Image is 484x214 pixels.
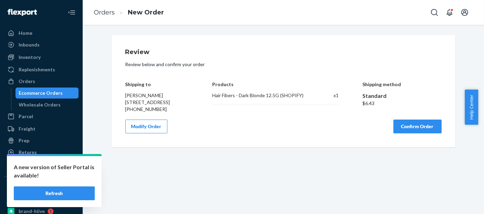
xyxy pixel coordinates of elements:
[393,120,442,133] button: Confirm Order
[19,30,32,37] div: Home
[458,6,472,19] button: Open account menu
[212,92,312,99] div: Hair Fibers - Dark Blonde 12.5G (SHOPIFY)
[362,100,442,107] div: $6.43
[4,28,79,39] a: Home
[319,92,339,99] div: x 1
[4,147,79,158] a: Returns
[14,186,95,200] button: Refresh
[19,78,35,85] div: Orders
[465,90,478,125] button: Help Center
[4,159,79,170] a: Reporting
[94,9,115,16] a: Orders
[125,49,442,56] h1: Review
[4,39,79,50] a: Inbounds
[19,113,33,120] div: Parcel
[428,6,441,19] button: Open Search Box
[19,54,41,61] div: Inventory
[125,106,189,113] div: [PHONE_NUMBER]
[4,64,79,75] a: Replenishments
[19,137,29,144] div: Prep
[4,135,79,146] a: Prep
[128,9,164,16] a: New Order
[19,101,61,108] div: Wholesale Orders
[19,125,35,132] div: Freight
[125,61,442,68] p: Review below and confirm your order
[212,82,339,87] h4: Products
[14,163,95,180] p: A new version of Seller Portal is available!
[8,9,37,16] img: Flexport logo
[125,92,170,105] span: [PERSON_NAME] [STREET_ADDRESS]
[4,111,79,122] a: Parcel
[362,82,442,87] h4: Shipping method
[16,99,79,110] a: Wholesale Orders
[4,52,79,63] a: Inventory
[4,182,79,193] button: Integrations
[4,123,79,134] a: Freight
[19,41,40,48] div: Inbounds
[65,6,79,19] button: Close Navigation
[125,82,189,87] h4: Shipping to
[16,88,79,99] a: Ecommerce Orders
[125,120,167,133] button: Modify Order
[443,6,456,19] button: Open notifications
[19,66,55,73] div: Replenishments
[4,76,79,87] a: Orders
[4,194,79,205] a: boldify-gma
[19,149,37,156] div: Returns
[362,92,442,100] div: Standard
[19,90,63,96] div: Ecommerce Orders
[88,2,169,23] ol: breadcrumbs
[14,5,39,11] span: Support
